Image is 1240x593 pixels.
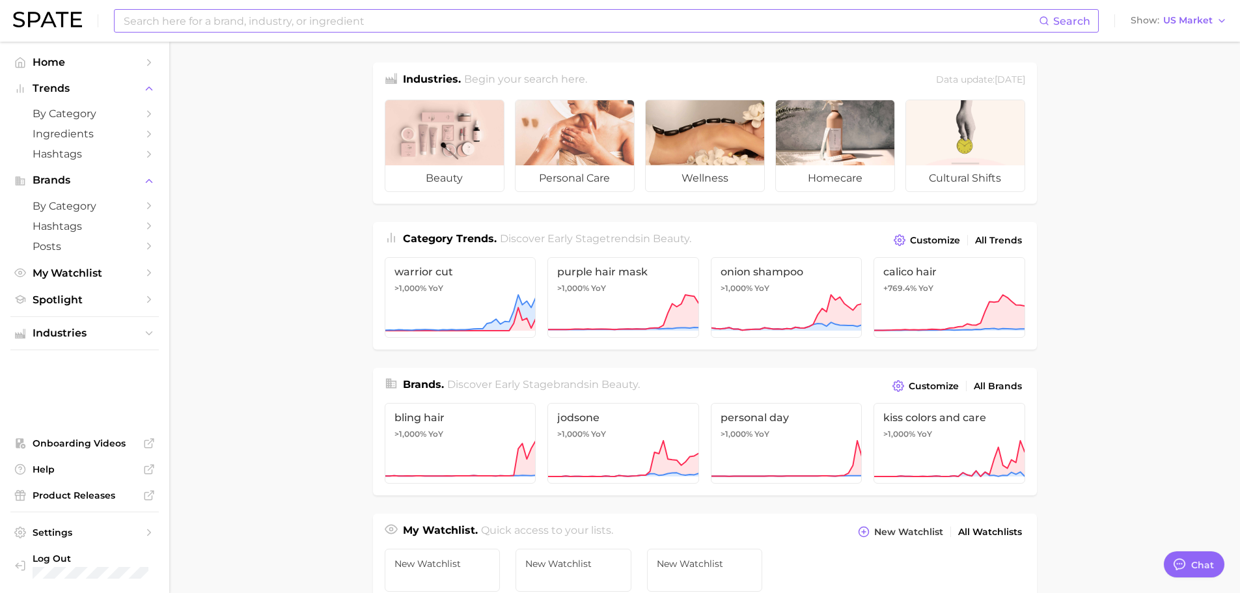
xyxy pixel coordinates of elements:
span: YoY [754,283,769,294]
span: >1,000% [557,283,589,293]
span: New Watchlist [874,527,943,538]
span: Customize [909,381,959,392]
span: Home [33,56,137,68]
span: Spotlight [33,294,137,306]
span: New Watchlist [657,559,753,569]
a: Spotlight [10,290,159,310]
a: purple hair mask>1,000% YoY [547,257,699,338]
a: All Watchlists [955,523,1025,541]
button: Trends [10,79,159,98]
span: YoY [591,283,606,294]
span: purple hair mask [557,266,689,278]
a: bling hair>1,000% YoY [385,403,536,484]
span: All Brands [974,381,1022,392]
a: Help [10,460,159,479]
a: Ingredients [10,124,159,144]
span: Hashtags [33,148,137,160]
span: Ingredients [33,128,137,140]
span: calico hair [883,266,1015,278]
a: kiss colors and care>1,000% YoY [874,403,1025,484]
span: Settings [33,527,137,538]
span: >1,000% [394,283,426,293]
span: Posts [33,240,137,253]
span: Discover Early Stage brands in . [447,378,640,391]
span: YoY [754,429,769,439]
span: Hashtags [33,220,137,232]
span: personal care [516,165,634,191]
button: Brands [10,171,159,190]
span: by Category [33,200,137,212]
a: All Trends [972,232,1025,249]
a: Hashtags [10,216,159,236]
button: Customize [889,377,961,395]
span: YoY [918,283,933,294]
img: SPATE [13,12,82,27]
span: >1,000% [721,283,752,293]
a: Onboarding Videos [10,434,159,453]
span: cultural shifts [906,165,1025,191]
a: homecare [775,100,895,192]
a: New Watchlist [647,549,763,592]
a: jodsone>1,000% YoY [547,403,699,484]
span: Trends [33,83,137,94]
span: All Trends [975,235,1022,246]
span: US Market [1163,17,1213,24]
span: beauty [601,378,638,391]
button: Industries [10,324,159,343]
a: warrior cut>1,000% YoY [385,257,536,338]
h1: My Watchlist. [403,523,478,541]
button: ShowUS Market [1127,12,1230,29]
span: YoY [428,283,443,294]
a: My Watchlist [10,263,159,283]
a: by Category [10,196,159,216]
span: Brands [33,174,137,186]
span: beauty [385,165,504,191]
span: Show [1131,17,1159,24]
span: Discover Early Stage trends in . [500,232,691,245]
a: onion shampoo>1,000% YoY [711,257,862,338]
a: Settings [10,523,159,542]
span: +769.4% [883,283,916,293]
span: All Watchlists [958,527,1022,538]
span: beauty [653,232,689,245]
span: bling hair [394,411,527,424]
a: New Watchlist [385,549,501,592]
span: Category Trends . [403,232,497,245]
span: Search [1053,15,1090,27]
span: >1,000% [721,429,752,439]
span: wellness [646,165,764,191]
span: >1,000% [883,429,915,439]
span: warrior cut [394,266,527,278]
span: Customize [910,235,960,246]
button: New Watchlist [855,523,946,541]
h2: Quick access to your lists. [481,523,613,541]
a: personal day>1,000% YoY [711,403,862,484]
span: Log Out [33,553,148,564]
h2: Begin your search here. [464,72,587,89]
a: calico hair+769.4% YoY [874,257,1025,338]
h1: Industries. [403,72,461,89]
span: personal day [721,411,853,424]
span: homecare [776,165,894,191]
input: Search here for a brand, industry, or ingredient [122,10,1039,32]
span: >1,000% [557,429,589,439]
a: cultural shifts [905,100,1025,192]
a: All Brands [971,378,1025,395]
span: Help [33,463,137,475]
a: beauty [385,100,504,192]
a: personal care [515,100,635,192]
span: Brands . [403,378,444,391]
span: YoY [428,429,443,439]
a: Log out. Currently logged in with e-mail staiger.e@pg.com. [10,549,159,583]
span: Product Releases [33,490,137,501]
button: Customize [890,231,963,249]
span: Industries [33,327,137,339]
span: onion shampoo [721,266,853,278]
a: Home [10,52,159,72]
a: Product Releases [10,486,159,505]
a: New Watchlist [516,549,631,592]
span: YoY [917,429,932,439]
span: kiss colors and care [883,411,1015,424]
a: Hashtags [10,144,159,164]
span: jodsone [557,411,689,424]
